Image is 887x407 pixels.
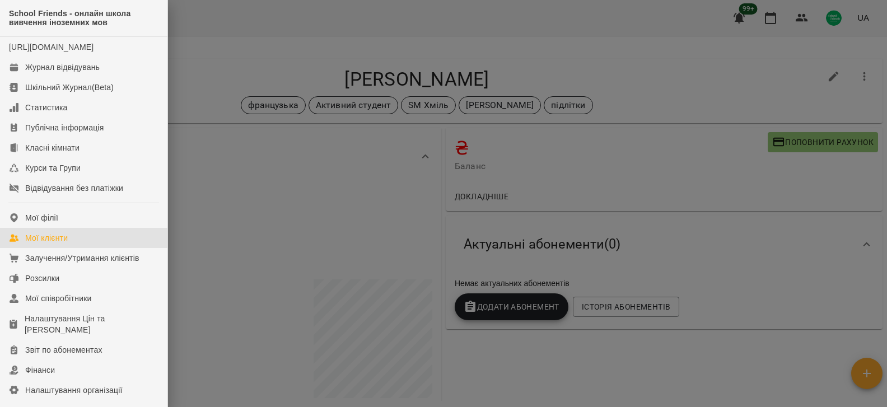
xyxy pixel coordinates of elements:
div: Мої клієнти [25,232,68,244]
div: Публічна інформація [25,122,104,133]
div: Розсилки [25,273,59,284]
div: Фінанси [25,364,55,376]
div: Мої співробітники [25,293,92,304]
div: Налаштування Цін та [PERSON_NAME] [25,313,158,335]
div: Класні кімнати [25,142,80,153]
div: Статистика [25,102,68,113]
div: Налаштування організації [25,385,123,396]
div: Звіт по абонементах [25,344,102,355]
div: Залучення/Утримання клієнтів [25,252,139,264]
div: Шкільний Журнал(Beta) [25,82,114,93]
span: School Friends - онлайн школа вивчення іноземних мов [9,9,158,27]
div: Журнал відвідувань [25,62,100,73]
div: Відвідування без платіжки [25,183,123,194]
div: Мої філії [25,212,58,223]
div: Курси та Групи [25,162,81,174]
a: [URL][DOMAIN_NAME] [9,43,94,52]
